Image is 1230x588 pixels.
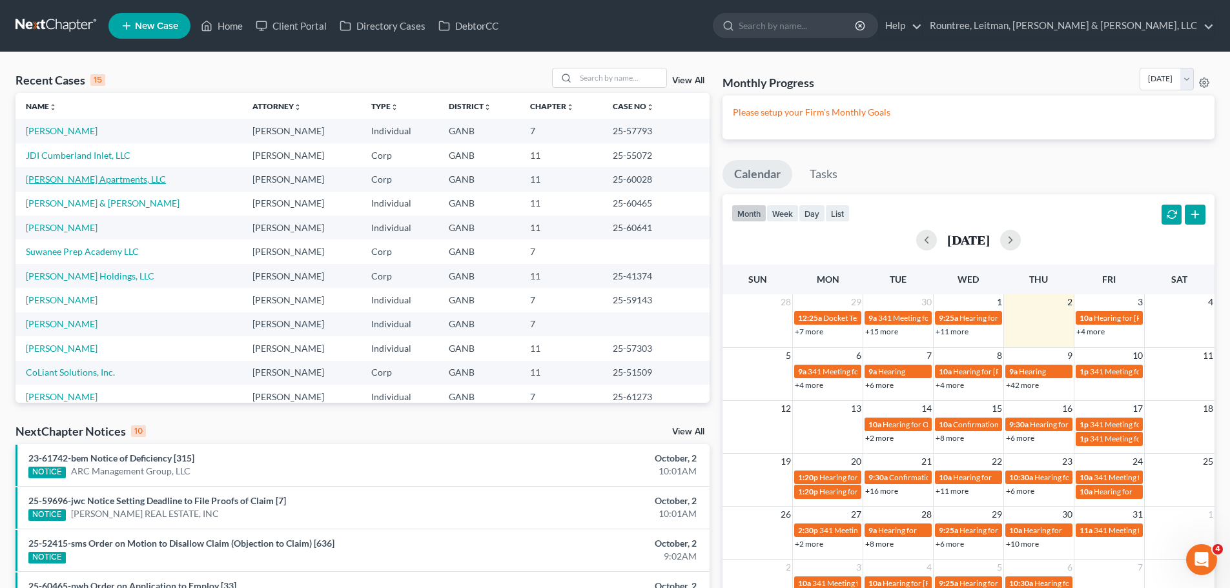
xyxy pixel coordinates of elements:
[1066,560,1074,575] span: 6
[1019,367,1046,376] span: Hearing
[1131,401,1144,416] span: 17
[939,525,958,535] span: 9:25a
[28,467,66,478] div: NOTICE
[996,294,1003,310] span: 1
[482,537,697,550] div: October, 2
[90,74,105,86] div: 15
[242,385,360,409] td: [PERSON_NAME]
[808,367,862,376] span: 341 Meeting for
[242,288,360,312] td: [PERSON_NAME]
[865,327,898,336] a: +15 more
[26,246,139,257] a: Suwanee Prep Academy LLC
[432,14,505,37] a: DebtorCC
[1171,274,1187,285] span: Sat
[1213,544,1223,554] span: 4
[850,294,863,310] span: 29
[925,348,933,363] span: 7
[482,550,697,563] div: 9:02AM
[812,578,928,588] span: 341 Meeting for [PERSON_NAME]
[883,420,999,429] span: Hearing for OTB Holding LLC, et al.
[530,101,574,111] a: Chapterunfold_more
[959,578,1060,588] span: Hearing for [PERSON_NAME]
[28,552,66,563] div: NOTICE
[26,294,97,305] a: [PERSON_NAME]
[135,21,178,31] span: New Case
[936,539,964,549] a: +6 more
[1080,487,1092,496] span: 10a
[733,106,1204,119] p: Please setup your Firm's Monthly Goals
[26,198,179,208] a: [PERSON_NAME] & [PERSON_NAME]
[850,454,863,469] span: 20
[566,103,574,111] i: unfold_more
[672,427,704,436] a: View All
[1061,401,1074,416] span: 16
[879,14,922,37] a: Help
[748,274,767,285] span: Sun
[739,14,857,37] input: Search by name...
[868,420,881,429] span: 10a
[482,507,697,520] div: 10:01AM
[953,420,1039,429] span: Confirmation Hearing for
[959,525,1060,535] span: Hearing for [PERSON_NAME]
[361,239,439,263] td: Corp
[438,239,520,263] td: GANB
[1094,472,1210,482] span: 341 Meeting for [PERSON_NAME]
[602,167,710,191] td: 25-60028
[798,472,818,482] span: 1:20p
[482,494,697,507] div: October, 2
[1131,507,1144,522] span: 31
[602,216,710,239] td: 25-60641
[482,452,697,465] div: October, 2
[26,101,57,111] a: Nameunfold_more
[438,288,520,312] td: GANB
[361,192,439,216] td: Individual
[920,507,933,522] span: 28
[823,313,1049,323] span: Docket Text: for Wellmade Floor Coverings International, Inc., et al.
[868,367,877,376] span: 9a
[26,367,115,378] a: CoLiant Solutions, Inc.
[890,274,907,285] span: Tue
[1009,472,1033,482] span: 10:30a
[819,487,858,496] span: Hearing for
[438,264,520,288] td: GANB
[779,294,792,310] span: 28
[520,216,602,239] td: 11
[990,507,1003,522] span: 29
[1202,454,1215,469] span: 25
[1006,486,1034,496] a: +6 more
[28,495,286,506] a: 25-59696-jwc Notice Setting Deadline to File Proofs of Claim [7]
[779,507,792,522] span: 26
[990,401,1003,416] span: 15
[939,367,952,376] span: 10a
[438,312,520,336] td: GANB
[825,205,850,222] button: list
[438,192,520,216] td: GANB
[602,119,710,143] td: 25-57793
[939,420,952,429] span: 10a
[798,578,811,588] span: 10a
[817,274,839,285] span: Mon
[26,222,97,233] a: [PERSON_NAME]
[242,192,360,216] td: [PERSON_NAME]
[15,423,146,439] div: NextChapter Notices
[1034,472,1073,482] span: Hearing for
[484,103,491,111] i: unfold_more
[939,472,952,482] span: 10a
[953,472,992,482] span: Hearing for
[784,560,792,575] span: 2
[242,336,360,360] td: [PERSON_NAME]
[602,385,710,409] td: 25-61273
[732,205,766,222] button: month
[1080,313,1092,323] span: 10a
[958,274,979,285] span: Wed
[878,525,917,535] span: Hearing for
[865,539,894,549] a: +8 more
[936,433,964,443] a: +8 more
[1136,294,1144,310] span: 3
[1094,313,1194,323] span: Hearing for [PERSON_NAME]
[520,312,602,336] td: 7
[520,336,602,360] td: 11
[1186,544,1217,575] iframe: Intercom live chat
[26,270,154,281] a: [PERSON_NAME] Holdings, LLC
[520,361,602,385] td: 11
